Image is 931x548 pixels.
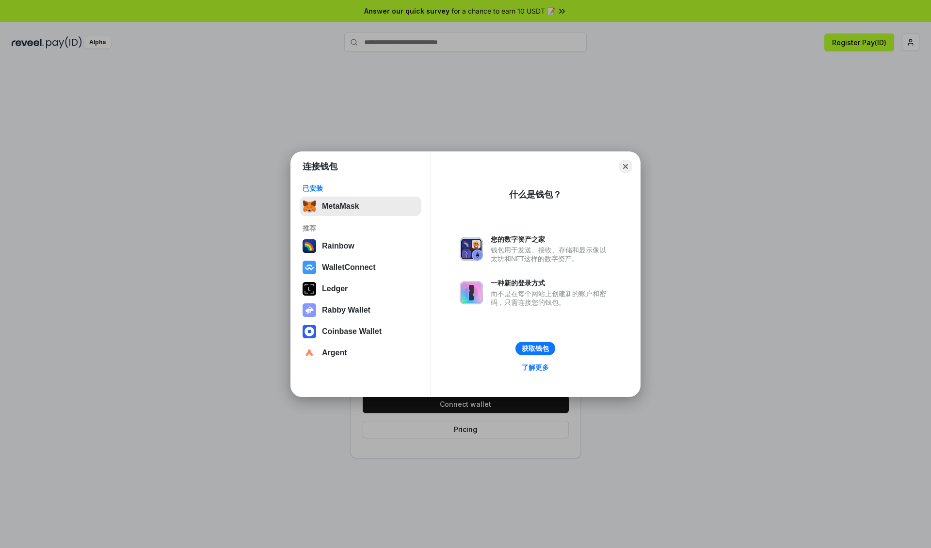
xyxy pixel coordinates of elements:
[300,279,421,299] button: Ledger
[303,303,316,317] img: svg+xml,%3Csvg%20xmlns%3D%22http%3A%2F%2Fwww.w3.org%2F2000%2Fsvg%22%20fill%3D%22none%22%20viewBox...
[300,236,421,256] button: Rainbow
[303,346,316,360] img: svg+xml,%3Csvg%20width%3D%2228%22%20height%3D%2228%22%20viewBox%3D%220%200%2028%2028%22%20fill%3D...
[491,235,611,244] div: 您的数字资产之家
[303,325,316,338] img: svg+xml,%3Csvg%20width%3D%2228%22%20height%3D%2228%22%20viewBox%3D%220%200%2028%2028%22%20fill%3D...
[509,189,562,200] div: 什么是钱包？
[322,306,370,315] div: Rabby Wallet
[522,344,549,353] div: 获取钱包
[303,161,337,172] h1: 连接钱包
[300,197,421,216] button: MetaMask
[491,279,611,287] div: 一种新的登录方式
[491,289,611,307] div: 而不是在每个网站上创建新的账户和密码，只需连接您的钱包。
[322,242,354,250] div: Rainbow
[491,246,611,263] div: 钱包用于发送、接收、存储和显示像以太坊和NFT这样的数字资产。
[619,160,632,173] button: Close
[322,349,347,357] div: Argent
[460,237,483,261] img: svg+xml,%3Csvg%20xmlns%3D%22http%3A%2F%2Fwww.w3.org%2F2000%2Fsvg%22%20fill%3D%22none%22%20viewBox...
[303,224,418,232] div: 推荐
[303,261,316,274] img: svg+xml,%3Csvg%20width%3D%2228%22%20height%3D%2228%22%20viewBox%3D%220%200%2028%2028%22%20fill%3D...
[300,322,421,341] button: Coinbase Wallet
[303,184,418,193] div: 已安装
[303,199,316,213] img: svg+xml,%3Csvg%20fill%3D%22none%22%20height%3D%2233%22%20viewBox%3D%220%200%2035%2033%22%20width%...
[303,282,316,296] img: svg+xml,%3Csvg%20xmlns%3D%22http%3A%2F%2Fwww.w3.org%2F2000%2Fsvg%22%20width%3D%2228%22%20height%3...
[460,281,483,304] img: svg+xml,%3Csvg%20xmlns%3D%22http%3A%2F%2Fwww.w3.org%2F2000%2Fsvg%22%20fill%3D%22none%22%20viewBox...
[322,327,382,336] div: Coinbase Wallet
[300,343,421,363] button: Argent
[322,284,348,293] div: Ledger
[515,342,555,355] button: 获取钱包
[516,361,555,374] a: 了解更多
[300,300,421,320] button: Rabby Wallet
[300,258,421,277] button: WalletConnect
[522,363,549,372] div: 了解更多
[322,263,376,272] div: WalletConnect
[322,202,359,211] div: MetaMask
[303,239,316,253] img: svg+xml,%3Csvg%20width%3D%22120%22%20height%3D%22120%22%20viewBox%3D%220%200%20120%20120%22%20fil...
